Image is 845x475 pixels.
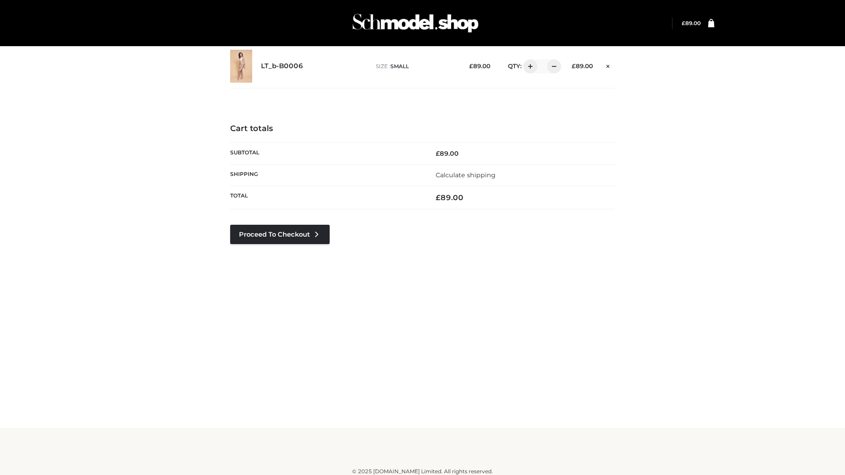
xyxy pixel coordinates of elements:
span: £ [572,62,576,69]
bdi: 89.00 [436,150,459,157]
span: £ [469,62,473,69]
bdi: 89.00 [436,193,463,202]
bdi: 89.00 [469,62,490,69]
a: £89.00 [682,20,701,26]
div: QTY: [499,59,558,73]
th: Subtotal [230,142,422,164]
th: Shipping [230,164,422,186]
a: Remove this item [602,59,615,71]
h4: Cart totals [230,124,615,134]
th: Total [230,186,422,209]
img: Schmodel Admin 964 [349,6,481,40]
a: Proceed to Checkout [230,225,330,244]
span: SMALL [390,63,409,69]
bdi: 89.00 [572,62,593,69]
span: £ [682,20,685,26]
a: Calculate shipping [436,171,496,179]
bdi: 89.00 [682,20,701,26]
a: LT_b-B0006 [261,62,303,70]
span: £ [436,193,441,202]
span: £ [436,150,440,157]
p: size : [376,62,456,70]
